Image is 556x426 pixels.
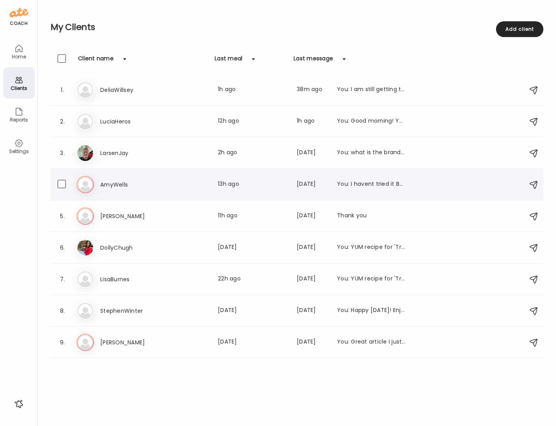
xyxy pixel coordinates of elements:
img: ate [9,6,28,19]
div: coach [10,20,28,27]
div: You: Great article I just came across about food cravings and wanted to share: [URL][DOMAIN_NAME] [337,338,406,347]
div: 38m ago [297,85,328,95]
h3: LisaBurnes [100,275,170,284]
div: You: what is the brand? I cant see it in that photo - [337,148,406,158]
div: 1. [58,85,67,95]
h3: LarsenJay [100,148,170,158]
div: 12h ago [218,117,287,126]
div: [DATE] [297,338,328,347]
div: 13h ago [218,180,287,189]
div: [DATE] [218,338,287,347]
div: 9. [58,338,67,347]
div: Thank you [337,211,406,221]
h3: [PERSON_NAME] [100,211,170,221]
div: 5. [58,211,67,221]
div: Clients [5,86,33,91]
div: [DATE] [297,180,328,189]
div: [DATE] [297,211,328,221]
div: Settings [5,149,33,154]
div: 6. [58,243,67,252]
div: You: I am still getting the overall info but knowing the exercises and correlating that with the ... [337,85,406,95]
div: Add client [496,21,543,37]
div: [DATE] [297,306,328,316]
div: 8. [58,306,67,316]
div: 1h ago [297,117,328,126]
div: 3. [58,148,67,158]
div: You: Good morning! YOur weekend [MEDICAL_DATA] looked really stable. a few blips but they were na... [337,117,406,126]
div: You: Happy [DATE]! Enjoy the weekend. Make the best possible choices in whatever fun comes your w... [337,306,406,316]
div: Reports [5,117,33,122]
div: [DATE] [218,243,287,252]
h3: LuciaHeros [100,117,170,126]
h2: My Clients [51,21,543,33]
h3: DeliaWillsey [100,85,170,95]
h3: StephenWinter [100,306,170,316]
div: 22h ago [218,275,287,284]
div: Last message [294,54,333,67]
div: Client name [78,54,114,67]
div: [DATE] [218,306,287,316]
div: 2. [58,117,67,126]
h3: [PERSON_NAME] [100,338,170,347]
h3: AmyWells [100,180,170,189]
div: You: YUM recipe for 'Trendy Buffalo Chicken Cottage Cheese Wraps' [URL][DOMAIN_NAME] [337,243,406,252]
div: 1h ago [218,85,287,95]
h3: DollyChugh [100,243,170,252]
div: [DATE] [297,275,328,284]
div: You: YUM recipe for 'Trendy Buffalo Chicken Cottage Cheese Wraps' [URL][DOMAIN_NAME] [337,275,406,284]
div: 11h ago [218,211,287,221]
div: 7. [58,275,67,284]
div: [DATE] [297,243,328,252]
div: Home [5,54,33,59]
div: 2h ago [218,148,287,158]
div: [DATE] [297,148,328,158]
div: You: I havent tried it BUT [PERSON_NAME] - one of our coaches just tried it and texted me that I ... [337,180,406,189]
div: Last meal [215,54,242,67]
